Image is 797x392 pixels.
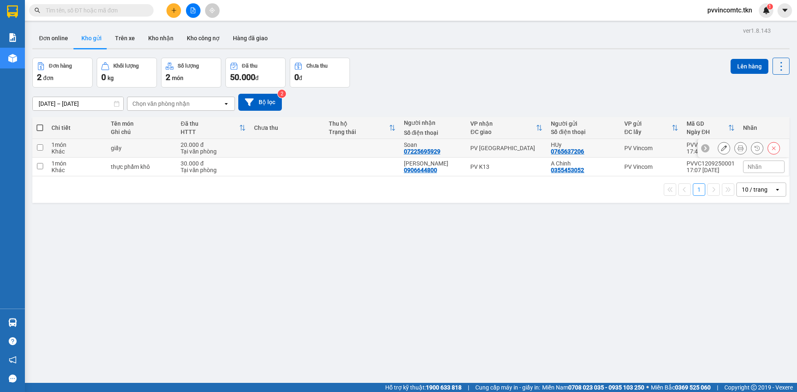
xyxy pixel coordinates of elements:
div: Người gửi [551,120,616,127]
div: PV Vincom [624,145,678,151]
span: notification [9,356,17,364]
div: 0765637206 [551,148,584,155]
div: Sửa đơn hàng [718,142,730,154]
button: plus [166,3,181,18]
button: caret-down [777,3,792,18]
input: Select a date range. [33,97,123,110]
img: solution-icon [8,33,17,42]
div: HUy [551,141,616,148]
div: VP gửi [624,120,672,127]
div: Chưa thu [254,124,320,131]
button: file-add [186,3,200,18]
span: 50.000 [230,72,255,82]
div: Linh [404,160,462,167]
button: Đơn online [32,28,75,48]
div: HTTT [181,129,239,135]
li: Hotline: 1900 8153 [78,31,347,41]
span: file-add [190,7,196,13]
div: Số điện thoại [551,129,616,135]
b: GỬI : PV Vincom [10,60,95,74]
input: Tìm tên, số ĐT hoặc mã đơn [46,6,144,15]
svg: open [223,100,230,107]
span: caret-down [781,7,789,14]
span: search [34,7,40,13]
div: 07225695929 [404,148,440,155]
strong: 0369 525 060 [675,384,711,391]
div: Tại văn phòng [181,167,245,173]
div: Số lượng [178,63,199,69]
div: Thu hộ [329,120,389,127]
span: plus [171,7,177,13]
button: Trên xe [108,28,142,48]
div: Đã thu [242,63,257,69]
div: PVVC1209250002 [687,141,735,148]
span: Miền Bắc [651,383,711,392]
span: đ [299,75,302,81]
button: Kho gửi [75,28,108,48]
div: 0355453052 [551,167,584,173]
div: 1 món [51,160,103,167]
span: ⚪️ [646,386,649,389]
div: Soan [404,141,462,148]
div: Khác [51,148,103,155]
span: Nhãn [748,163,762,170]
img: logo-vxr [7,5,18,18]
span: message [9,375,17,382]
div: A Chinh [551,160,616,167]
button: Kho nhận [142,28,180,48]
button: 1 [693,183,705,196]
div: 30.000 đ [181,160,245,167]
span: Hỗ trợ kỹ thuật: [385,383,462,392]
div: Đơn hàng [49,63,72,69]
sup: 1 [767,4,773,10]
th: Toggle SortBy [176,117,249,139]
div: Khác [51,167,103,173]
img: icon-new-feature [763,7,770,14]
button: Hàng đã giao [226,28,274,48]
div: ver 1.8.143 [743,26,771,35]
div: PV K13 [470,163,543,170]
img: warehouse-icon [8,54,17,63]
div: giấy [111,145,173,151]
div: ĐC lấy [624,129,672,135]
div: Ghi chú [111,129,173,135]
div: Trạng thái [329,129,389,135]
img: warehouse-icon [8,318,17,327]
div: Tại văn phòng [181,148,245,155]
span: món [172,75,183,81]
span: 0 [294,72,299,82]
span: pvvincomtc.tkn [701,5,759,15]
svg: open [774,186,781,193]
div: 10 / trang [742,185,768,194]
div: Chọn văn phòng nhận [132,100,190,108]
span: copyright [751,385,757,390]
span: Cung cấp máy in - giấy in: [475,383,540,392]
span: | [717,383,718,392]
div: Nhãn [743,124,785,131]
span: 0 [101,72,106,82]
div: 17:44 [DATE] [687,148,735,155]
div: Đã thu [181,120,239,127]
button: Chưa thu0đ [290,58,350,88]
div: PV Vincom [624,163,678,170]
button: Lên hàng [731,59,768,74]
button: Khối lượng0kg [97,58,157,88]
span: đ [255,75,259,81]
span: question-circle [9,337,17,345]
span: 2 [166,72,170,82]
button: aim [205,3,220,18]
sup: 2 [278,90,286,98]
div: Chi tiết [51,124,103,131]
button: Đơn hàng2đơn [32,58,93,88]
div: Chưa thu [306,63,328,69]
span: aim [209,7,215,13]
button: Bộ lọc [238,94,282,111]
li: [STREET_ADDRESS][PERSON_NAME]. [GEOGRAPHIC_DATA], Tỉnh [GEOGRAPHIC_DATA] [78,20,347,31]
div: ĐC giao [470,129,536,135]
div: Khối lượng [113,63,139,69]
div: VP nhận [470,120,536,127]
img: logo.jpg [10,10,52,52]
th: Toggle SortBy [325,117,399,139]
strong: 0708 023 035 - 0935 103 250 [568,384,644,391]
th: Toggle SortBy [682,117,739,139]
